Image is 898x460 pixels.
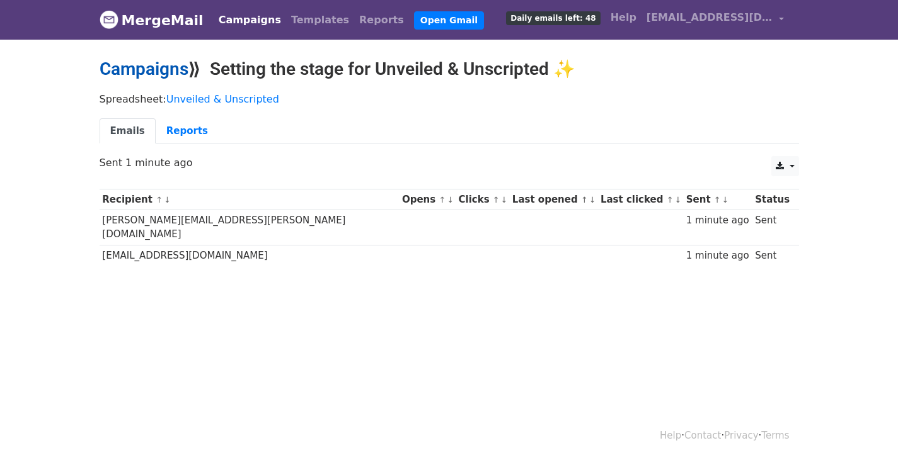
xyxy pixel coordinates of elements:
a: Help [660,430,681,441]
a: ↑ [667,195,674,205]
a: ↑ [439,195,446,205]
p: Spreadsheet: [100,93,799,106]
a: [EMAIL_ADDRESS][DOMAIN_NAME] [642,5,789,35]
a: ↑ [581,195,588,205]
a: Terms [761,430,789,441]
a: ↓ [447,195,454,205]
th: Clicks [456,189,509,210]
p: Sent 1 minute ago [100,156,799,169]
td: Sent [752,245,792,266]
a: ↑ [714,195,721,205]
a: Reports [156,118,219,144]
a: ↑ [493,195,500,205]
a: Templates [286,8,354,33]
th: Last opened [509,189,597,210]
img: MergeMail logo [100,10,118,29]
a: MergeMail [100,7,204,33]
td: [PERSON_NAME][EMAIL_ADDRESS][PERSON_NAME][DOMAIN_NAME] [100,210,400,245]
span: Daily emails left: 48 [506,11,600,25]
span: [EMAIL_ADDRESS][DOMAIN_NAME] [647,10,773,25]
div: 1 minute ago [686,249,749,263]
a: Daily emails left: 48 [501,5,605,30]
a: Contact [684,430,721,441]
a: Unveiled & Unscripted [166,93,279,105]
a: Privacy [724,430,758,441]
td: [EMAIL_ADDRESS][DOMAIN_NAME] [100,245,400,266]
a: Open Gmail [414,11,484,30]
iframe: Chat Widget [835,400,898,460]
th: Opens [399,189,456,210]
a: ↓ [164,195,171,205]
a: Reports [354,8,409,33]
h2: ⟫ Setting the stage for Unveiled & Unscripted ✨ [100,59,799,80]
a: Campaigns [100,59,188,79]
th: Sent [683,189,752,210]
a: Emails [100,118,156,144]
div: 1 minute ago [686,213,749,228]
a: Help [606,5,642,30]
a: ↓ [501,195,508,205]
a: ↓ [589,195,596,205]
a: Campaigns [214,8,286,33]
th: Last clicked [597,189,683,210]
th: Recipient [100,189,400,210]
a: ↓ [722,195,729,205]
a: ↑ [156,195,163,205]
a: ↓ [674,195,681,205]
th: Status [752,189,792,210]
td: Sent [752,210,792,245]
